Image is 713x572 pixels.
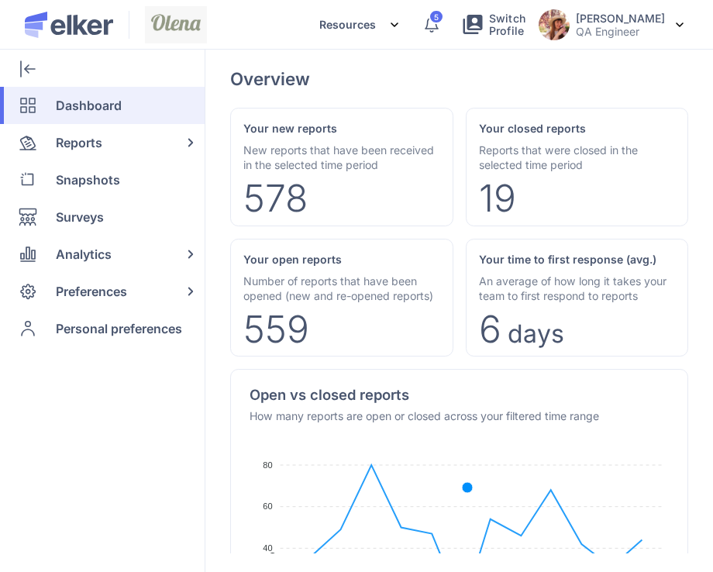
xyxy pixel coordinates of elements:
span: Surveys [56,198,104,236]
div: 6 [479,315,501,343]
div: 578 [243,184,308,212]
img: Screenshot_2024-07-24_at_11%282%29.53.03.png [145,6,207,43]
img: svg%3e [388,19,401,31]
img: svg%3e [676,22,684,27]
span: Open [257,551,291,562]
img: avatar [539,9,570,40]
tspan: 80 [263,460,272,470]
div: Your closed reports [479,121,676,136]
p: QA Engineer [576,25,665,38]
div: Days [508,325,564,344]
div: Your time to first response (avg.) [479,252,676,267]
h5: Olena Berdnyk [576,12,665,25]
span: Preferences [56,273,127,310]
div: 559 [243,315,309,343]
div: 19 [479,184,516,212]
div: Resources [319,9,401,40]
tspan: 40 [263,543,272,553]
span: Switch Profile [489,12,526,37]
span: Dashboard [56,87,122,124]
div: Number of reports that have been opened (new and re-opened reports) [243,274,440,303]
span: 5 [434,13,439,21]
div: Overview [230,68,310,89]
img: Elker [25,12,113,38]
span: Personal preferences [56,310,182,347]
div: Open vs closed reports [250,388,599,402]
span: Analytics [56,236,112,273]
span: Snapshots [56,161,120,198]
div: An average of how long it takes your team to first respond to reports [479,274,676,303]
div: Your new reports [243,121,440,136]
div: Your open reports [243,252,440,267]
tspan: 60 [263,502,272,512]
div: How many reports are open or closed across your filtered time range [250,408,599,423]
span: Reports [56,124,102,161]
div: New reports that have been received in the selected time period [243,143,440,172]
div: Reports that were closed in the selected time period [479,143,676,172]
